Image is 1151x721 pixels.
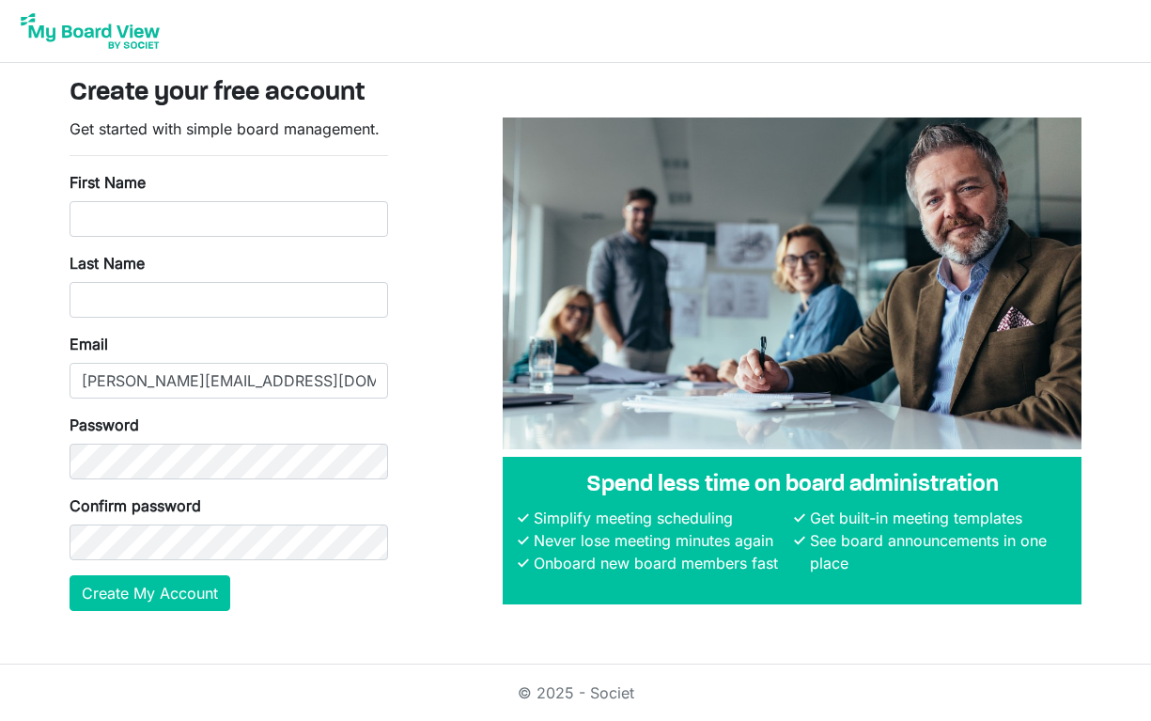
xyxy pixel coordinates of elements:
[70,119,380,138] span: Get started with simple board management.
[70,171,146,194] label: First Name
[70,494,201,517] label: Confirm password
[503,118,1081,449] img: A photograph of board members sitting at a table
[70,575,230,611] button: Create My Account
[15,8,165,55] img: My Board View Logo
[518,683,634,702] a: © 2025 - Societ
[70,414,139,436] label: Password
[529,529,790,552] li: Never lose meeting minutes again
[529,507,790,529] li: Simplify meeting scheduling
[70,252,145,274] label: Last Name
[805,507,1066,529] li: Get built-in meeting templates
[70,333,108,355] label: Email
[518,472,1066,499] h4: Spend less time on board administration
[805,529,1066,574] li: See board announcements in one place
[529,552,790,574] li: Onboard new board members fast
[70,78,1082,110] h3: Create your free account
